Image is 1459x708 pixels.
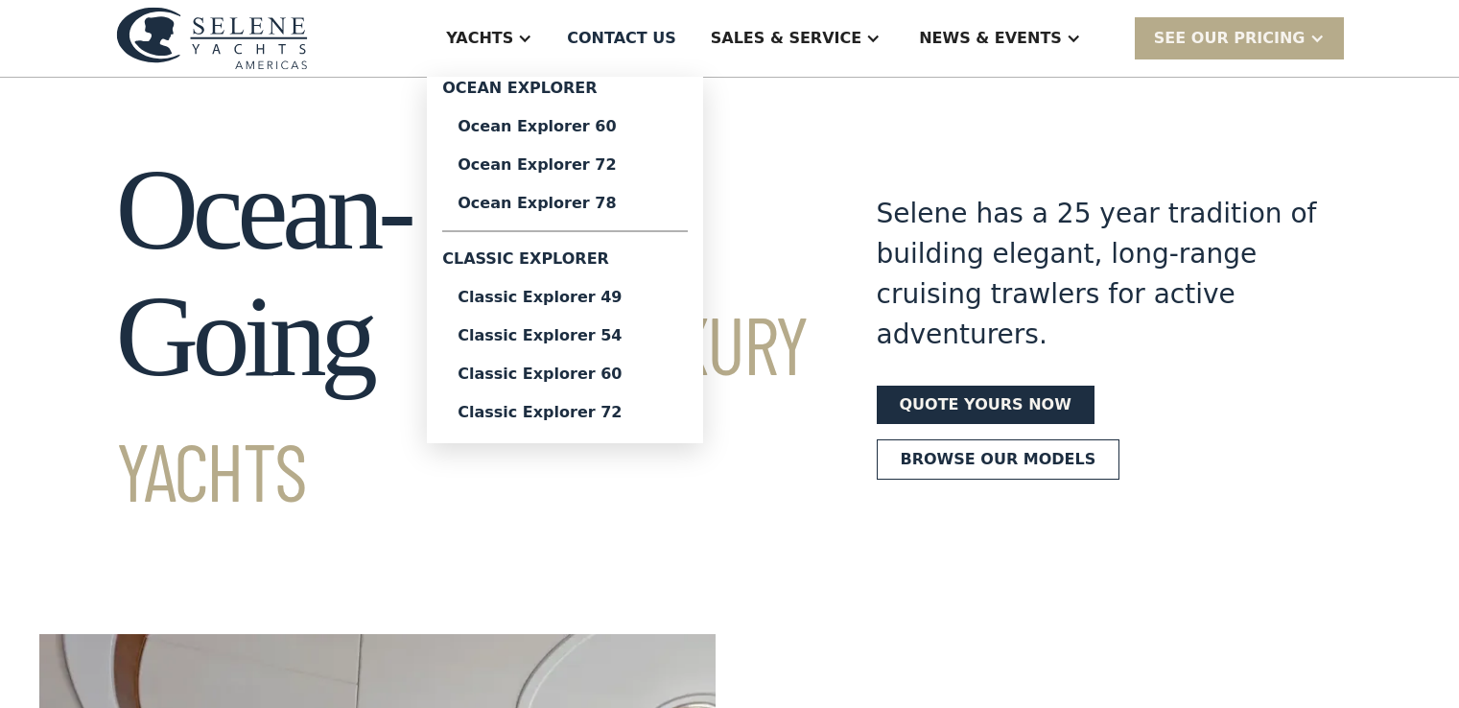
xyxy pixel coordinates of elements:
[458,119,672,134] div: Ocean Explorer 60
[442,317,688,355] a: Classic Explorer 54
[442,393,688,432] a: Classic Explorer 72
[116,147,808,527] h1: Ocean-Going
[442,278,688,317] a: Classic Explorer 49
[442,107,688,146] a: Ocean Explorer 60
[427,77,703,443] nav: Yachts
[711,27,861,50] div: Sales & Service
[458,196,672,211] div: Ocean Explorer 78
[567,27,676,50] div: Contact US
[116,7,308,69] img: logo
[458,366,672,382] div: Classic Explorer 60
[458,405,672,420] div: Classic Explorer 72
[442,77,688,107] div: Ocean Explorer
[458,157,672,173] div: Ocean Explorer 72
[442,240,688,278] div: Classic Explorer
[877,439,1120,480] a: Browse our models
[458,328,672,343] div: Classic Explorer 54
[919,27,1062,50] div: News & EVENTS
[1135,17,1344,59] div: SEE Our Pricing
[877,386,1094,424] a: Quote yours now
[877,194,1318,355] div: Selene has a 25 year tradition of building elegant, long-range cruising trawlers for active adven...
[458,290,672,305] div: Classic Explorer 49
[1154,27,1306,50] div: SEE Our Pricing
[442,146,688,184] a: Ocean Explorer 72
[442,184,688,223] a: Ocean Explorer 78
[446,27,513,50] div: Yachts
[442,355,688,393] a: Classic Explorer 60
